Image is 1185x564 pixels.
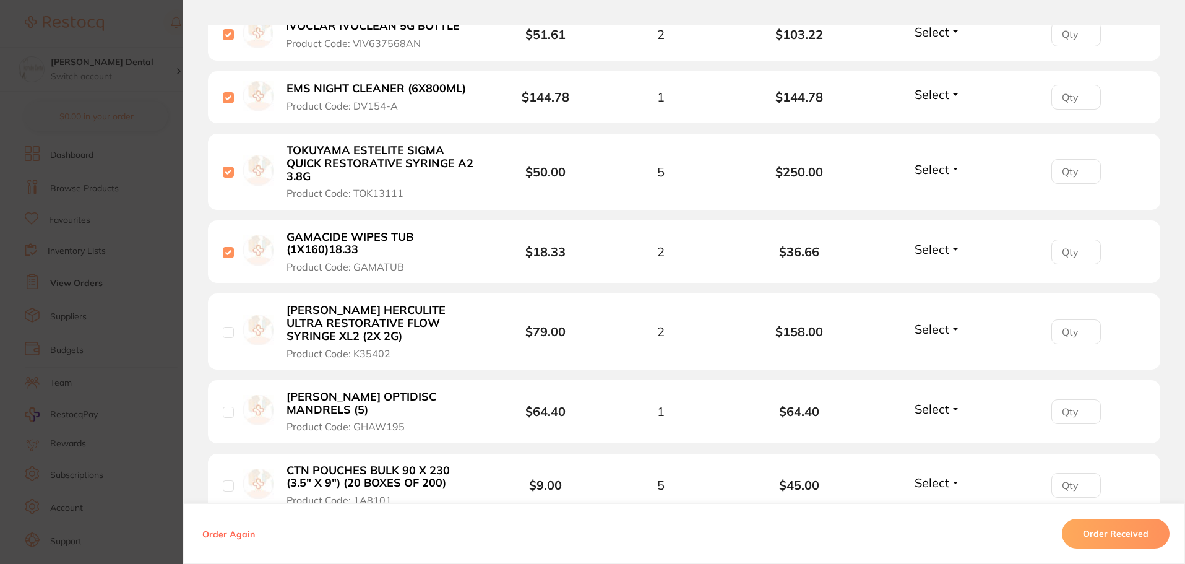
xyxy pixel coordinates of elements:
button: EMS NIGHT CLEANER (6X800ML) Product Code: DV154-A [283,82,479,112]
b: EMS NIGHT CLEANER (6X800ML) [287,82,466,95]
input: Qty [1051,159,1101,184]
span: 5 [657,165,665,179]
button: TOKUYAMA ESTELITE SIGMA QUICK RESTORATIVE SYRINGE A2 3.8G Product Code: TOK13111 [283,144,481,199]
button: Order Again [199,528,259,539]
button: Select [911,321,964,337]
button: [PERSON_NAME] HERCULITE ULTRA RESTORATIVE FLOW SYRINGE XL2 (2X 2G) Product Code: K35402 [283,303,481,359]
button: Select [911,241,964,257]
b: $64.40 [730,404,869,419]
b: [PERSON_NAME] HERCULITE ULTRA RESTORATIVE FLOW SYRINGE XL2 (2X 2G) [287,304,478,342]
span: 2 [657,27,665,41]
button: Select [911,24,964,40]
input: Qty [1051,399,1101,424]
button: Select [911,401,964,417]
img: KERR HERCULITE ULTRA RESTORATIVE FLOW SYRINGE XL2 (2X 2G) [243,315,274,345]
input: Qty [1051,240,1101,264]
input: Qty [1051,85,1101,110]
span: 2 [657,245,665,259]
b: $79.00 [525,324,566,339]
span: Product Code: GAMATUB [287,261,404,272]
span: Select [915,321,949,337]
span: Product Code: TOK13111 [287,188,403,199]
button: Order Received [1062,519,1170,549]
img: KERR OPTIDISC MANDRELS (5) [243,395,274,425]
b: $45.00 [730,478,869,492]
span: Select [915,24,949,40]
img: TOKUYAMA ESTELITE SIGMA QUICK RESTORATIVE SYRINGE A2 3.8G [243,155,274,186]
b: TOKUYAMA ESTELITE SIGMA QUICK RESTORATIVE SYRINGE A2 3.8G [287,144,478,183]
b: $51.61 [525,27,566,42]
button: Select [911,475,964,490]
img: EMS NIGHT CLEANER (6X800ML) [243,81,274,111]
span: 1 [657,404,665,419]
span: 1 [657,90,665,104]
b: $9.00 [529,477,562,493]
span: Select [915,241,949,257]
input: Qty [1051,319,1101,344]
img: IVOCLAR IVOCLEAN 5G BOTTLE [243,18,273,48]
img: GAMACIDE WIPES TUB (1X160)18.33 [243,235,274,266]
button: CTN POUCHES BULK 90 X 230 (3.5″ X 9″) (20 BOXES OF 200) Product Code: 1A8101 [283,464,481,507]
span: Product Code: K35402 [287,348,390,359]
span: Select [915,401,949,417]
input: Qty [1051,473,1101,498]
b: $144.78 [522,89,569,105]
button: GAMACIDE WIPES TUB (1X160)18.33 Product Code: GAMATUB [283,230,481,274]
span: Select [915,87,949,102]
span: Product Code: VIV637568AN [286,38,421,49]
span: 2 [657,324,665,339]
b: $103.22 [730,27,869,41]
span: Product Code: GHAW195 [287,421,405,432]
b: CTN POUCHES BULK 90 X 230 (3.5″ X 9″) (20 BOXES OF 200) [287,464,478,490]
button: [PERSON_NAME] OPTIDISC MANDRELS (5) Product Code: GHAW195 [283,390,481,433]
button: Select [911,162,964,177]
span: Select [915,162,949,177]
b: $250.00 [730,165,869,179]
input: Qty [1051,22,1101,46]
span: Product Code: 1A8101 [287,495,392,506]
b: $50.00 [525,164,566,180]
b: $144.78 [730,90,869,104]
b: $36.66 [730,245,869,259]
b: $18.33 [525,244,566,259]
img: CTN POUCHES BULK 90 X 230 (3.5″ X 9″) (20 BOXES OF 200) [243,469,274,499]
b: $158.00 [730,324,869,339]
b: IVOCLAR IVOCLEAN 5G BOTTLE [286,20,460,33]
b: [PERSON_NAME] OPTIDISC MANDRELS (5) [287,391,478,416]
span: Product Code: DV154-A [287,100,398,111]
b: GAMACIDE WIPES TUB (1X160)18.33 [287,231,478,256]
span: 5 [657,478,665,492]
span: Select [915,475,949,490]
button: IVOCLAR IVOCLEAN 5G BOTTLE Product Code: VIV637568AN [282,19,473,50]
button: Select [911,87,964,102]
b: $64.40 [525,404,566,419]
